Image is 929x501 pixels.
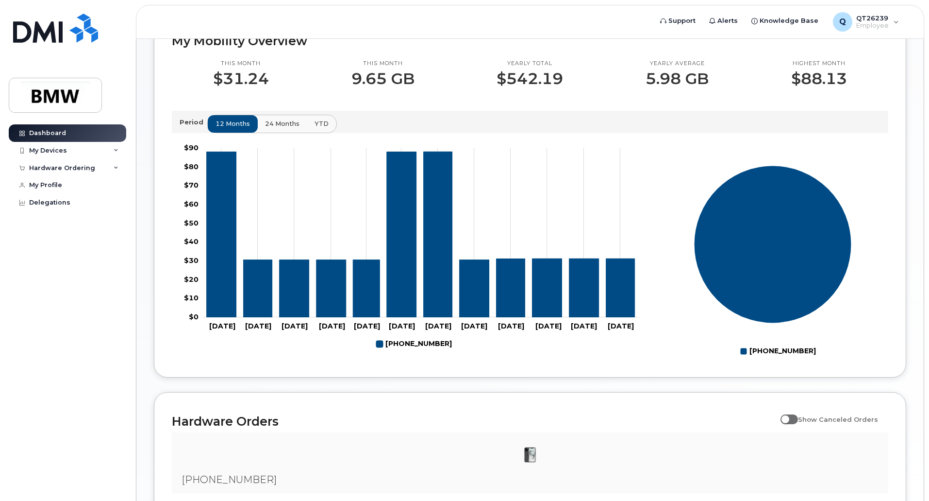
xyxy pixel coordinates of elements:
[740,343,816,360] g: Legend
[717,16,738,26] span: Alerts
[265,119,299,128] span: 24 months
[184,143,638,352] g: Chart
[497,60,563,68] p: Yearly total
[209,322,235,330] tspan: [DATE]
[282,322,308,330] tspan: [DATE]
[184,294,199,302] tspan: $10
[315,119,329,128] span: YTD
[694,165,852,323] g: Series
[668,16,696,26] span: Support
[184,143,199,152] tspan: $90
[376,336,452,352] g: Legend
[189,312,199,321] tspan: $0
[461,322,487,330] tspan: [DATE]
[887,459,922,494] iframe: Messenger Launcher
[497,70,563,87] p: $542.19
[172,34,888,48] h2: My Mobility Overview
[207,152,635,317] g: 864-337-4757
[184,162,199,171] tspan: $80
[213,60,269,68] p: This month
[702,11,745,31] a: Alerts
[213,70,269,87] p: $31.24
[184,256,199,265] tspan: $30
[745,11,825,31] a: Knowledge Base
[184,275,199,283] tspan: $20
[646,70,709,87] p: 5.98 GB
[184,181,199,190] tspan: $70
[425,322,451,330] tspan: [DATE]
[180,118,207,127] p: Period
[839,16,846,28] span: Q
[376,336,452,352] g: 864-337-4757
[791,70,847,87] p: $88.13
[571,322,597,330] tspan: [DATE]
[694,165,852,359] g: Chart
[760,16,818,26] span: Knowledge Base
[354,322,380,330] tspan: [DATE]
[520,445,540,465] img: iPhone_15_Black.png
[791,60,847,68] p: Highest month
[780,410,788,418] input: Show Canceled Orders
[826,12,906,32] div: QT26239
[653,11,702,31] a: Support
[498,322,524,330] tspan: [DATE]
[245,322,271,330] tspan: [DATE]
[608,322,634,330] tspan: [DATE]
[389,322,415,330] tspan: [DATE]
[319,322,345,330] tspan: [DATE]
[856,22,889,30] span: Employee
[646,60,709,68] p: Yearly average
[535,322,562,330] tspan: [DATE]
[184,218,199,227] tspan: $50
[172,414,776,429] h2: Hardware Orders
[856,14,889,22] span: QT26239
[184,200,199,208] tspan: $60
[798,415,878,423] span: Show Canceled Orders
[182,474,277,485] span: [PHONE_NUMBER]
[351,60,415,68] p: This month
[184,237,199,246] tspan: $40
[351,70,415,87] p: 9.65 GB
